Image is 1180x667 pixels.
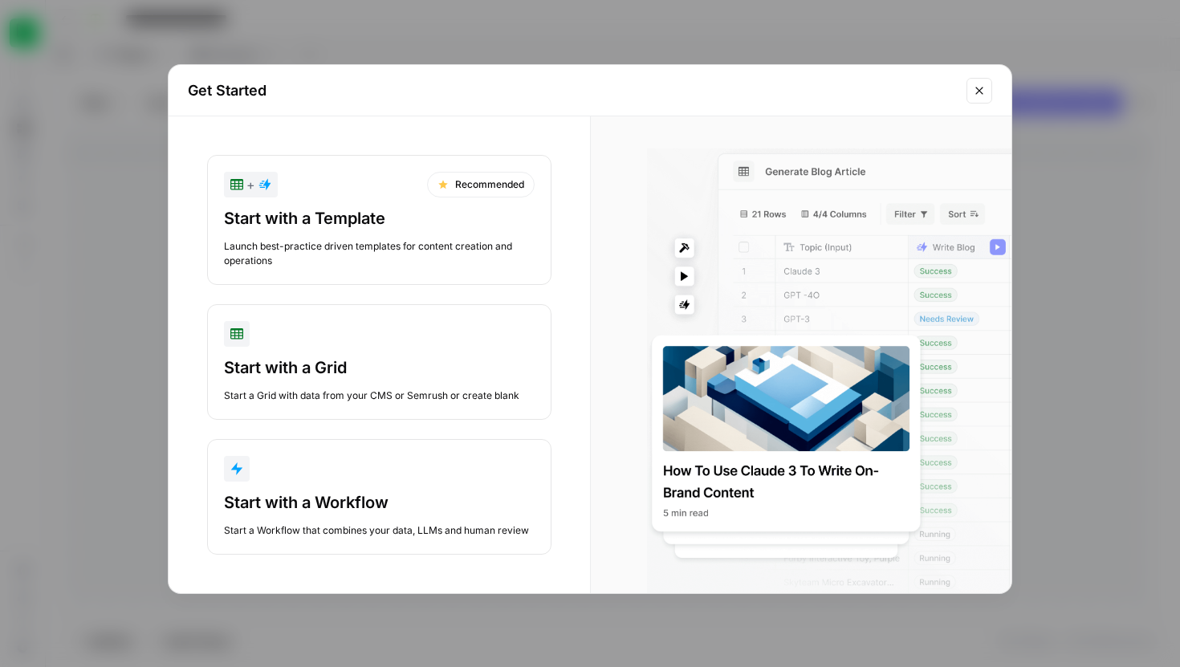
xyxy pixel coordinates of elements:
div: + [230,175,271,194]
div: Start with a Grid [224,356,535,379]
button: +RecommendedStart with a TemplateLaunch best-practice driven templates for content creation and o... [207,155,551,285]
button: Start with a WorkflowStart a Workflow that combines your data, LLMs and human review [207,439,551,555]
h2: Get Started [188,79,957,102]
div: Start a Grid with data from your CMS or Semrush or create blank [224,388,535,403]
div: Start with a Workflow [224,491,535,514]
div: Launch best-practice driven templates for content creation and operations [224,239,535,268]
button: Start with a GridStart a Grid with data from your CMS or Semrush or create blank [207,304,551,420]
div: Start with a Template [224,207,535,230]
div: Recommended [427,172,535,197]
button: Close modal [966,78,992,104]
div: Start a Workflow that combines your data, LLMs and human review [224,523,535,538]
